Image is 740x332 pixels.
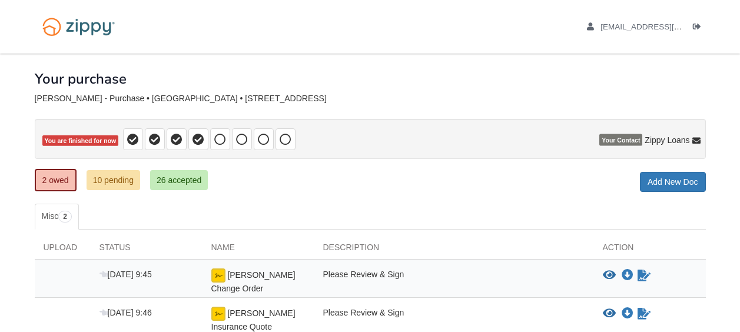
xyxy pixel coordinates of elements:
[603,270,616,281] button: View Chilton Change Order
[314,268,594,294] div: Please Review & Sign
[211,308,296,331] span: [PERSON_NAME] Insurance Quote
[600,22,735,31] span: chiltonjp26@gmail.com
[599,134,642,146] span: Your Contact
[636,307,652,321] a: Sign Form
[150,170,208,190] a: 26 accepted
[42,135,119,147] span: You are finished for now
[58,211,72,223] span: 2
[35,241,91,259] div: Upload
[203,241,314,259] div: Name
[35,12,122,42] img: Logo
[211,307,225,321] img: Ready for you to esign
[35,94,706,104] div: [PERSON_NAME] - Purchase • [GEOGRAPHIC_DATA] • [STREET_ADDRESS]
[99,308,152,317] span: [DATE] 9:46
[211,268,225,283] img: Ready for you to esign
[314,241,594,259] div: Description
[622,309,633,318] a: Download Chilton Insurance Quote
[693,22,706,34] a: Log out
[35,71,127,87] h1: Your purchase
[603,308,616,320] button: View Chilton Insurance Quote
[622,271,633,280] a: Download Chilton Change Order
[640,172,706,192] a: Add New Doc
[35,204,79,230] a: Misc
[594,241,706,259] div: Action
[645,134,689,146] span: Zippy Loans
[99,270,152,279] span: [DATE] 9:45
[35,169,77,191] a: 2 owed
[87,170,140,190] a: 10 pending
[211,270,296,293] span: [PERSON_NAME] Change Order
[587,22,736,34] a: edit profile
[91,241,203,259] div: Status
[636,268,652,283] a: Sign Form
